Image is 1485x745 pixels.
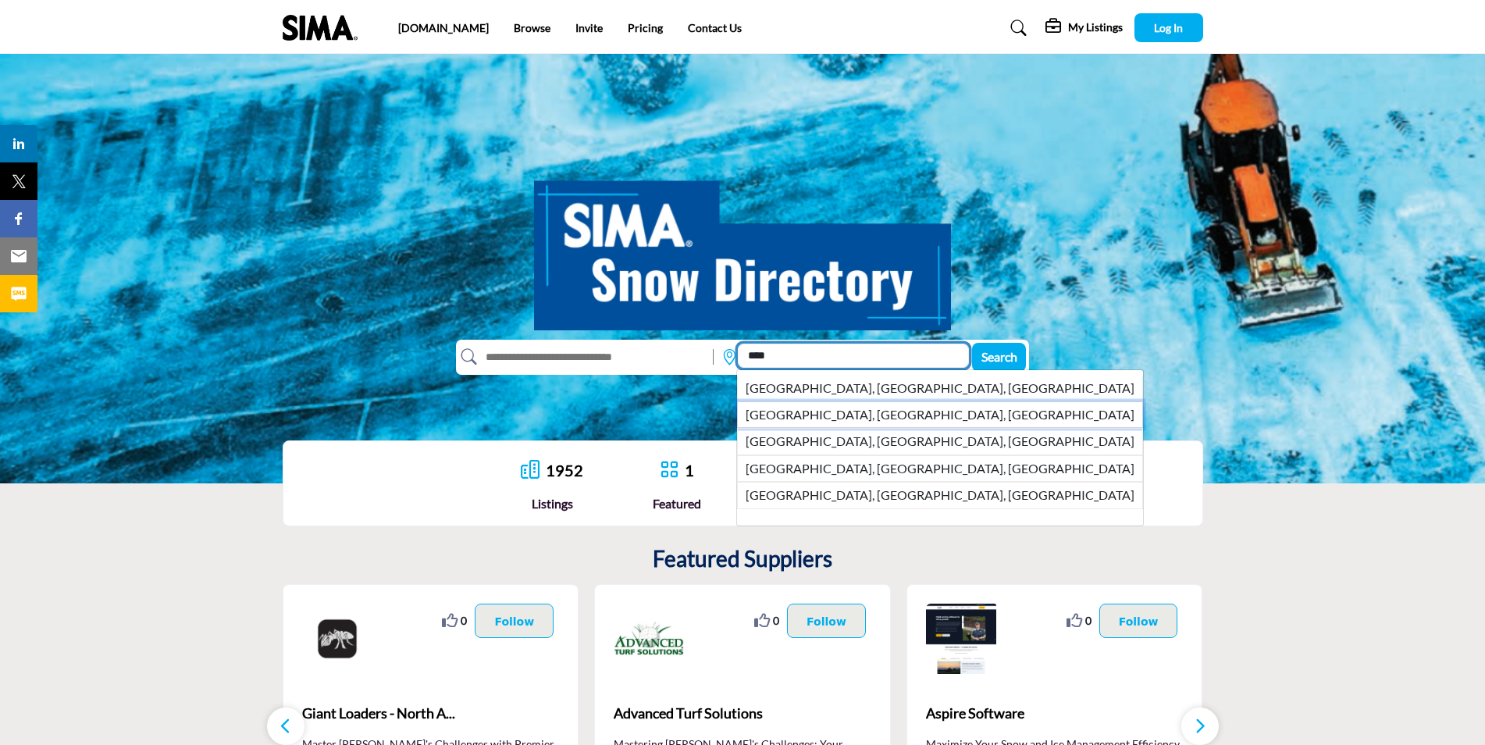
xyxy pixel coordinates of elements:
[737,428,1143,454] li: [GEOGRAPHIC_DATA], [GEOGRAPHIC_DATA], [GEOGRAPHIC_DATA]
[521,494,583,513] div: Listings
[653,494,701,513] div: Featured
[653,546,832,572] h2: Featured Suppliers
[461,612,467,629] span: 0
[546,461,583,479] a: 1952
[575,21,603,34] a: Invite
[688,21,742,34] a: Contact Us
[302,693,560,735] b: Giant Loaders - North America
[709,345,718,369] img: Rectangle%203585.svg
[1134,13,1203,42] button: Log In
[283,15,365,41] img: Site Logo
[1045,19,1123,37] div: My Listings
[628,21,663,34] a: Pricing
[1119,612,1159,629] p: Follow
[737,376,1143,401] li: [GEOGRAPHIC_DATA], [GEOGRAPHIC_DATA], [GEOGRAPHIC_DATA]
[773,612,779,629] span: 0
[302,604,372,674] img: Giant Loaders - North America
[972,343,1026,372] button: Search
[614,604,684,674] img: Advanced Turf Solutions
[807,612,846,629] p: Follow
[614,703,871,724] span: Advanced Turf Solutions
[926,693,1184,735] a: Aspire Software
[685,461,694,479] a: 1
[1154,21,1183,34] span: Log In
[534,163,951,330] img: SIMA Snow Directory
[737,455,1143,482] li: [GEOGRAPHIC_DATA], [GEOGRAPHIC_DATA], [GEOGRAPHIC_DATA]
[614,693,871,735] a: Advanced Turf Solutions
[981,349,1017,364] span: Search
[787,604,866,638] button: Follow
[302,693,560,735] a: Giant Loaders - North A...
[660,460,678,481] a: Go to Featured
[737,482,1143,508] li: [GEOGRAPHIC_DATA], [GEOGRAPHIC_DATA], [GEOGRAPHIC_DATA]
[1068,20,1123,34] h5: My Listings
[926,703,1184,724] span: Aspire Software
[737,401,1143,428] li: [GEOGRAPHIC_DATA], [GEOGRAPHIC_DATA], [GEOGRAPHIC_DATA]
[494,612,534,629] p: Follow
[926,604,996,674] img: Aspire Software
[475,604,554,638] button: Follow
[302,703,560,724] span: Giant Loaders - North A...
[1099,604,1178,638] button: Follow
[1085,612,1091,629] span: 0
[514,21,550,34] a: Browse
[398,21,489,34] a: [DOMAIN_NAME]
[995,16,1037,41] a: Search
